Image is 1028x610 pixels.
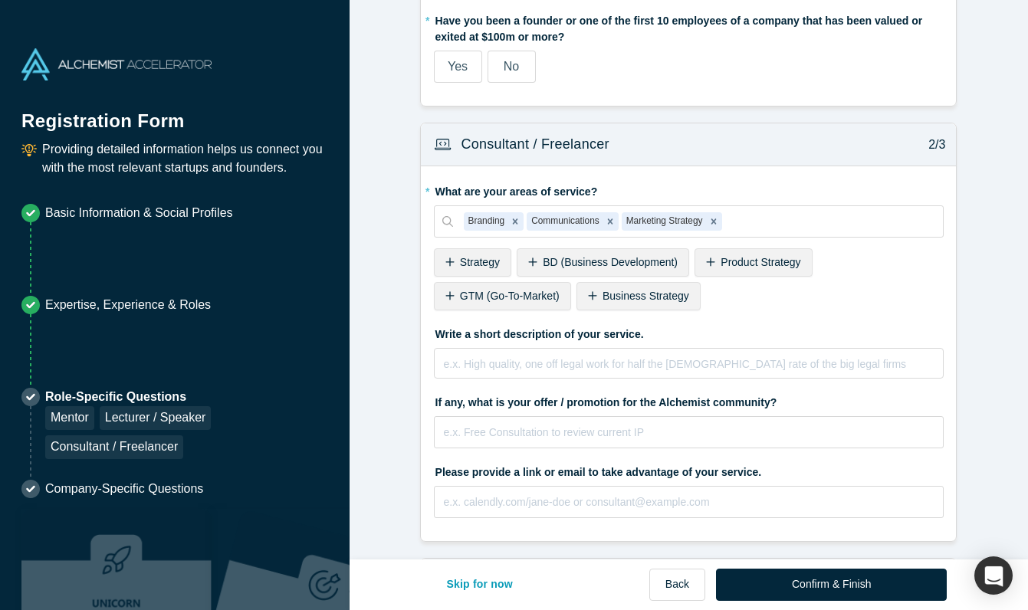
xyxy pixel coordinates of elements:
[460,256,500,268] span: Strategy
[461,134,609,155] h3: Consultant / Freelancer
[45,480,203,498] p: Company-Specific Questions
[430,569,529,601] button: Skip for now
[45,204,233,222] p: Basic Information & Social Profiles
[100,406,212,430] div: Lecturer / Speaker
[21,48,212,80] img: Alchemist Accelerator Logo
[460,290,560,302] span: GTM (Go-To-Market)
[434,486,944,518] input: e.x. calendly.com/jane-doe or consultant@example.com
[434,459,944,480] label: Please provide a link or email to take advantage of your service.
[42,140,328,177] p: Providing detailed information helps us connect you with the most relevant startups and founders.
[434,416,944,448] input: e.x. Free Consultation to review current IP
[45,296,211,314] p: Expertise, Experience & Roles
[434,348,944,379] div: rdw-wrapper
[445,355,934,385] div: rdw-editor
[434,179,944,200] label: What are your areas of service?
[649,569,705,601] button: Back
[603,290,689,302] span: Business Strategy
[695,248,813,277] div: Product Strategy
[716,569,947,601] button: Confirm & Finish
[527,212,602,231] div: Communications
[517,248,689,277] div: BD (Business Development)
[921,136,946,154] p: 2/3
[45,435,183,459] div: Consultant / Freelancer
[434,282,571,310] div: GTM (Go-To-Market)
[504,60,519,73] span: No
[45,406,94,430] div: Mentor
[507,212,524,231] div: Remove Branding
[434,8,944,45] label: Have you been a founder or one of the first 10 employees of a company that has been valued or exi...
[721,256,800,268] span: Product Strategy
[543,256,678,268] span: BD (Business Development)
[705,212,722,231] div: Remove Marketing Strategy
[602,212,619,231] div: Remove Communications
[434,248,511,277] div: Strategy
[576,282,701,310] div: Business Strategy
[45,388,328,406] p: Role-Specific Questions
[21,91,328,135] h1: Registration Form
[434,321,944,343] label: Write a short description of your service.
[448,60,468,73] span: Yes
[622,212,705,231] div: Marketing Strategy
[434,389,944,411] label: If any, what is your offer / promotion for the Alchemist community?
[464,212,507,231] div: Branding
